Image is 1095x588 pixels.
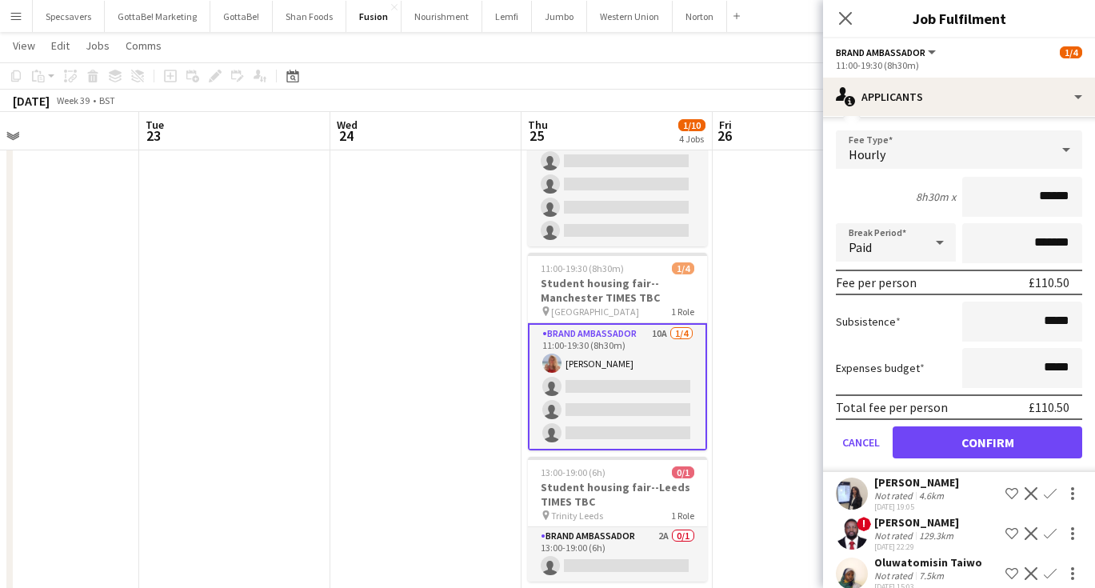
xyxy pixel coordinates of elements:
[836,314,901,329] label: Subsistence
[672,262,694,274] span: 1/4
[874,490,916,502] div: Not rated
[541,466,605,478] span: 13:00-19:00 (6h)
[551,306,639,318] span: [GEOGRAPHIC_DATA]
[6,35,42,56] a: View
[874,570,916,582] div: Not rated
[916,490,947,502] div: 4.6km
[528,276,707,305] h3: Student housing fair--Manchester TIMES TBC
[671,510,694,522] span: 1 Role
[528,253,707,450] app-job-card: 11:00-19:30 (8h30m)1/4Student housing fair--Manchester TIMES TBC [GEOGRAPHIC_DATA]1 RoleBrand Amb...
[836,399,948,415] div: Total fee per person
[402,1,482,32] button: Nourishment
[53,94,93,106] span: Week 39
[528,480,707,509] h3: Student housing fair--Leeds TIMES TBC
[916,530,957,542] div: 129.3km
[823,78,1095,116] div: Applicants
[719,118,732,132] span: Fri
[126,38,162,53] span: Comms
[210,1,273,32] button: GottaBe!
[45,35,76,56] a: Edit
[1029,399,1069,415] div: £110.50
[119,35,168,56] a: Comms
[587,1,673,32] button: Western Union
[874,542,959,552] div: [DATE] 22:29
[528,323,707,450] app-card-role: Brand Ambassador10A1/411:00-19:30 (8h30m)[PERSON_NAME]
[334,126,358,145] span: 24
[836,426,886,458] button: Cancel
[33,1,105,32] button: Specsavers
[528,527,707,582] app-card-role: Brand Ambassador2A0/113:00-19:00 (6h)
[849,146,885,162] span: Hourly
[532,1,587,32] button: Jumbo
[346,1,402,32] button: Fusion
[86,38,110,53] span: Jobs
[528,122,707,246] app-card-role: Brand Ambassador3A0/410:00-16:00 (6h)
[1029,274,1069,290] div: £110.50
[99,94,115,106] div: BST
[874,515,959,530] div: [PERSON_NAME]
[551,510,603,522] span: Trinity Leeds
[836,361,925,375] label: Expenses budget
[836,46,938,58] button: Brand Ambassador
[916,570,947,582] div: 7.5km
[874,502,959,512] div: [DATE] 19:05
[105,1,210,32] button: GottaBe! Marketing
[679,133,705,145] div: 4 Jobs
[849,239,872,255] span: Paid
[874,555,982,570] div: Oluwatomisin Taiwo
[13,93,50,109] div: [DATE]
[673,1,727,32] button: Norton
[482,1,532,32] button: Lemfi
[672,466,694,478] span: 0/1
[79,35,116,56] a: Jobs
[528,457,707,582] app-job-card: 13:00-19:00 (6h)0/1Student housing fair--Leeds TIMES TBC Trinity Leeds1 RoleBrand Ambassador2A0/1...
[526,126,548,145] span: 25
[337,118,358,132] span: Wed
[874,475,959,490] div: [PERSON_NAME]
[916,190,956,204] div: 8h30m x
[528,118,548,132] span: Thu
[836,59,1082,71] div: 11:00-19:30 (8h30m)
[1060,46,1082,58] span: 1/4
[541,262,624,274] span: 11:00-19:30 (8h30m)
[671,306,694,318] span: 1 Role
[678,119,705,131] span: 1/10
[823,8,1095,29] h3: Job Fulfilment
[717,126,732,145] span: 26
[836,274,917,290] div: Fee per person
[893,426,1082,458] button: Confirm
[857,517,871,531] span: !
[13,38,35,53] span: View
[273,1,346,32] button: Shan Foods
[146,118,164,132] span: Tue
[143,126,164,145] span: 23
[51,38,70,53] span: Edit
[836,46,925,58] span: Brand Ambassador
[874,530,916,542] div: Not rated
